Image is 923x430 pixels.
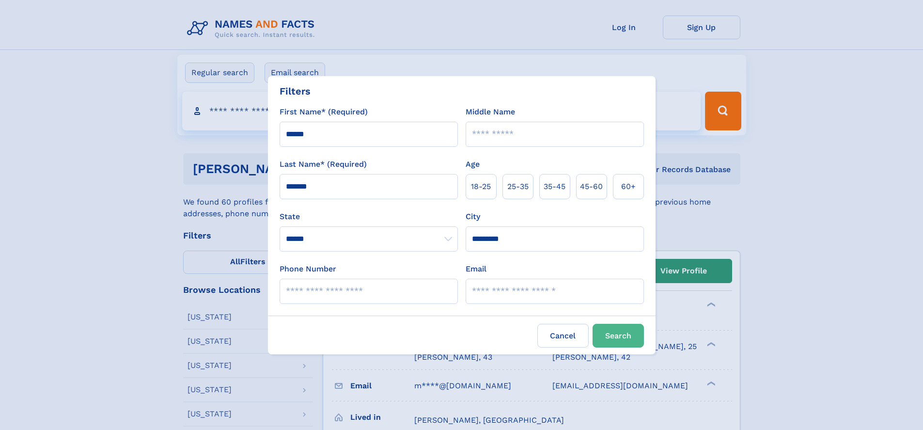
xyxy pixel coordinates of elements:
div: Filters [280,84,311,98]
label: Cancel [537,324,589,348]
label: Last Name* (Required) [280,159,367,170]
label: Middle Name [466,106,515,118]
label: Phone Number [280,263,336,275]
label: City [466,211,480,223]
button: Search [593,324,644,348]
label: Age [466,159,480,170]
span: 35‑45 [544,181,565,192]
span: 45‑60 [580,181,603,192]
label: First Name* (Required) [280,106,368,118]
span: 60+ [621,181,636,192]
label: State [280,211,458,223]
label: Email [466,263,486,275]
span: 18‑25 [471,181,491,192]
span: 25‑35 [507,181,529,192]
